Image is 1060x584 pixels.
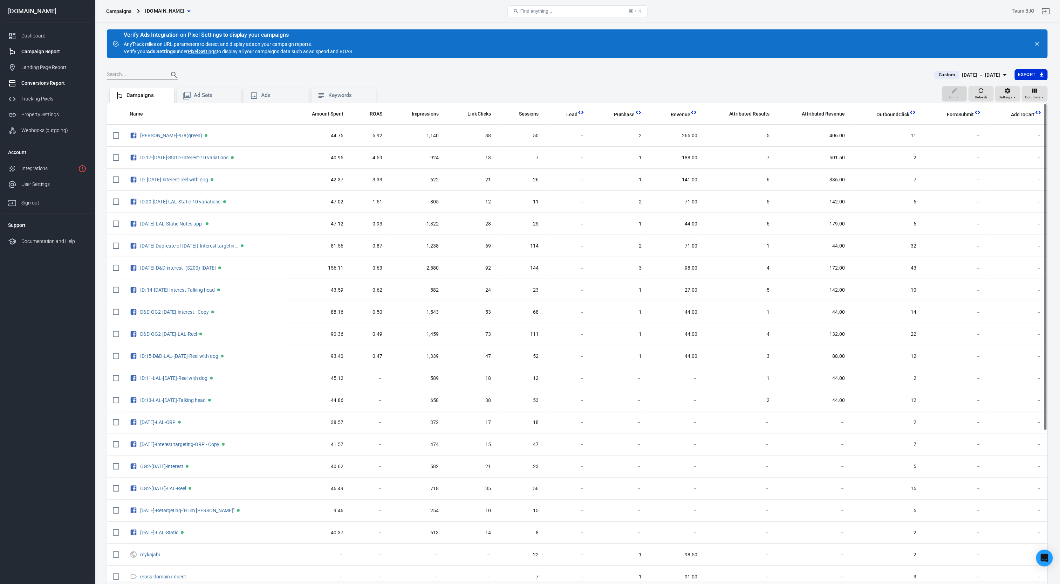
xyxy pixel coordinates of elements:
[614,111,635,118] span: Purchase
[130,286,137,294] svg: Facebook Ads
[293,287,343,294] span: 43.59
[938,111,974,118] span: FormSubmit
[709,132,770,139] span: 5
[502,309,539,316] span: 68
[596,132,642,139] span: 2
[781,353,845,360] span: 88.00
[293,309,343,316] span: 88.16
[140,155,230,160] span: ID:17-Oct 5-Static-Interest-10 variations
[394,287,439,294] span: 582
[992,353,1042,360] span: －
[130,352,137,360] svg: Facebook Ads
[293,375,343,382] span: 45.12
[450,353,491,360] span: 47
[992,176,1042,183] span: －
[550,221,584,228] span: －
[690,109,697,116] svg: This column is calculated from AnyTrack real-time data
[130,175,137,184] svg: Facebook Ads
[653,243,698,250] span: 71.00
[2,123,92,138] a: Webhooks (outgoing)
[412,111,439,118] span: Impressions
[140,177,209,182] span: ID: 12-Sept 24-Interest-reel with dog
[709,287,770,294] span: 5
[856,176,916,183] span: 7
[653,154,698,161] span: 188.00
[596,199,642,206] span: 2
[928,265,981,272] span: －
[596,154,642,161] span: 1
[394,309,439,316] span: 1,543
[856,243,916,250] span: 32
[671,110,691,119] span: Total revenue calculated by AnyTrack.
[140,199,221,204] a: ID:20-[DATE]-LAL-Static-10 variations
[130,330,137,338] svg: Facebook Ads
[467,111,491,118] span: Link Clicks
[856,132,916,139] span: 11
[293,331,343,338] span: 90.36
[709,331,770,338] span: 4
[394,176,439,183] span: 622
[78,165,87,173] svg: 1 networks not verified yet
[140,133,203,138] span: LAL-Donna-9/8(green)
[928,309,981,316] span: －
[653,309,698,316] span: 44.00
[2,107,92,123] a: Property Settings
[999,94,1013,100] span: Settings
[781,199,845,206] span: 142.00
[802,111,845,118] span: Attributed Revenue
[502,265,539,272] span: 144
[261,92,303,99] div: Ads
[140,574,186,579] a: cross-domain / direct
[140,310,210,314] span: D&D-OG2-Sept20-interest - Copy
[550,265,584,272] span: －
[557,111,577,118] span: Lead
[140,353,218,359] a: ID:15-D&D-LAL-[DATE]-Reel with dog
[166,67,183,83] button: Search
[856,353,916,360] span: 12
[355,353,382,360] span: 0.47
[1011,111,1035,118] span: AddToCart
[140,397,206,403] a: ID:13-LAL-[DATE]-Talking head
[793,110,845,118] span: The total revenue attributed according to your ad network (Facebook, Google, etc.)
[293,199,343,206] span: 47.02
[21,199,87,207] div: Sign out
[709,221,770,228] span: 6
[868,111,909,118] span: OutboundClick
[206,222,208,225] span: Active
[140,552,160,557] a: mykajabi
[928,154,981,161] span: －
[550,309,584,316] span: －
[140,442,219,447] a: [DATE]-Interest targeting-ORP - Copy
[140,486,186,491] a: OG2-[DATE]-LAL-Reel
[550,199,584,206] span: －
[2,91,92,107] a: Tracking Pixels
[140,530,178,535] a: [DATE]-LAL-Static
[781,265,845,272] span: 172.00
[2,44,92,60] a: Campaign Report
[629,8,642,14] div: ⌘ + K
[653,353,698,360] span: 44.00
[293,353,343,360] span: 93.40
[140,419,176,425] a: [DATE]-LAL-ORP
[653,132,698,139] span: 265.00
[550,287,584,294] span: －
[394,265,439,272] span: 2,580
[550,154,584,161] span: －
[2,28,92,44] a: Dashboard
[21,238,87,245] div: Documentation and Help
[394,132,439,139] span: 1,140
[211,311,214,313] span: Active
[140,354,219,359] span: ID:15-D&D-LAL-Sept 24-Reel with dog
[194,92,236,99] div: Ad Sets
[781,132,845,139] span: 406.00
[223,200,226,203] span: Active
[653,265,698,272] span: 98.00
[188,48,217,55] a: Pixel Settings
[975,94,987,100] span: Refresh
[130,242,137,250] svg: Facebook Ads
[211,178,213,181] span: Active
[928,199,981,206] span: －
[2,60,92,75] a: Landing Page Report
[2,217,92,234] li: Support
[293,265,343,272] span: 156.11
